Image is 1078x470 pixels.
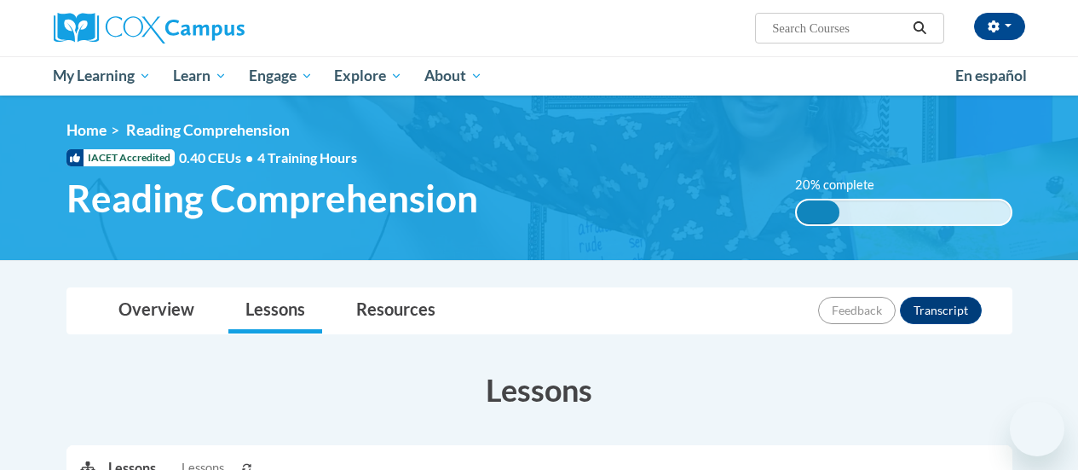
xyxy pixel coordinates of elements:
[43,56,163,96] a: My Learning
[249,66,313,86] span: Engage
[54,13,360,44] a: Cox Campus
[795,176,893,194] label: 20% complete
[339,288,453,334] a: Resources
[66,176,478,221] span: Reading Comprehension
[955,67,1027,84] span: En español
[334,66,402,86] span: Explore
[770,18,907,38] input: Search Courses
[101,288,211,334] a: Overview
[797,200,839,224] div: 20% complete
[66,149,175,166] span: IACET Accredited
[245,149,253,165] span: •
[424,66,482,86] span: About
[238,56,324,96] a: Engage
[818,297,896,324] button: Feedback
[66,368,1012,411] h3: Lessons
[54,13,245,44] img: Cox Campus
[126,121,290,139] span: Reading Comprehension
[228,288,322,334] a: Lessons
[413,56,493,96] a: About
[944,58,1038,94] a: En español
[162,56,238,96] a: Learn
[323,56,413,96] a: Explore
[41,56,1038,96] div: Main menu
[1010,402,1064,456] iframe: Button to launch messaging window
[53,66,151,86] span: My Learning
[974,13,1025,40] button: Account Settings
[257,149,357,165] span: 4 Training Hours
[907,18,932,38] button: Search
[173,66,227,86] span: Learn
[66,121,107,139] a: Home
[179,148,257,167] span: 0.40 CEUs
[900,297,982,324] button: Transcript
